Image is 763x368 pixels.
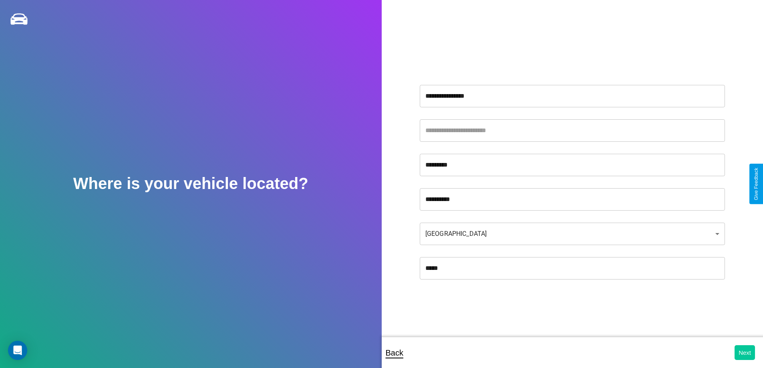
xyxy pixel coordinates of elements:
[753,168,759,200] div: Give Feedback
[420,223,725,245] div: [GEOGRAPHIC_DATA]
[73,175,308,193] h2: Where is your vehicle located?
[735,345,755,360] button: Next
[8,341,27,360] div: Open Intercom Messenger
[386,346,403,360] p: Back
